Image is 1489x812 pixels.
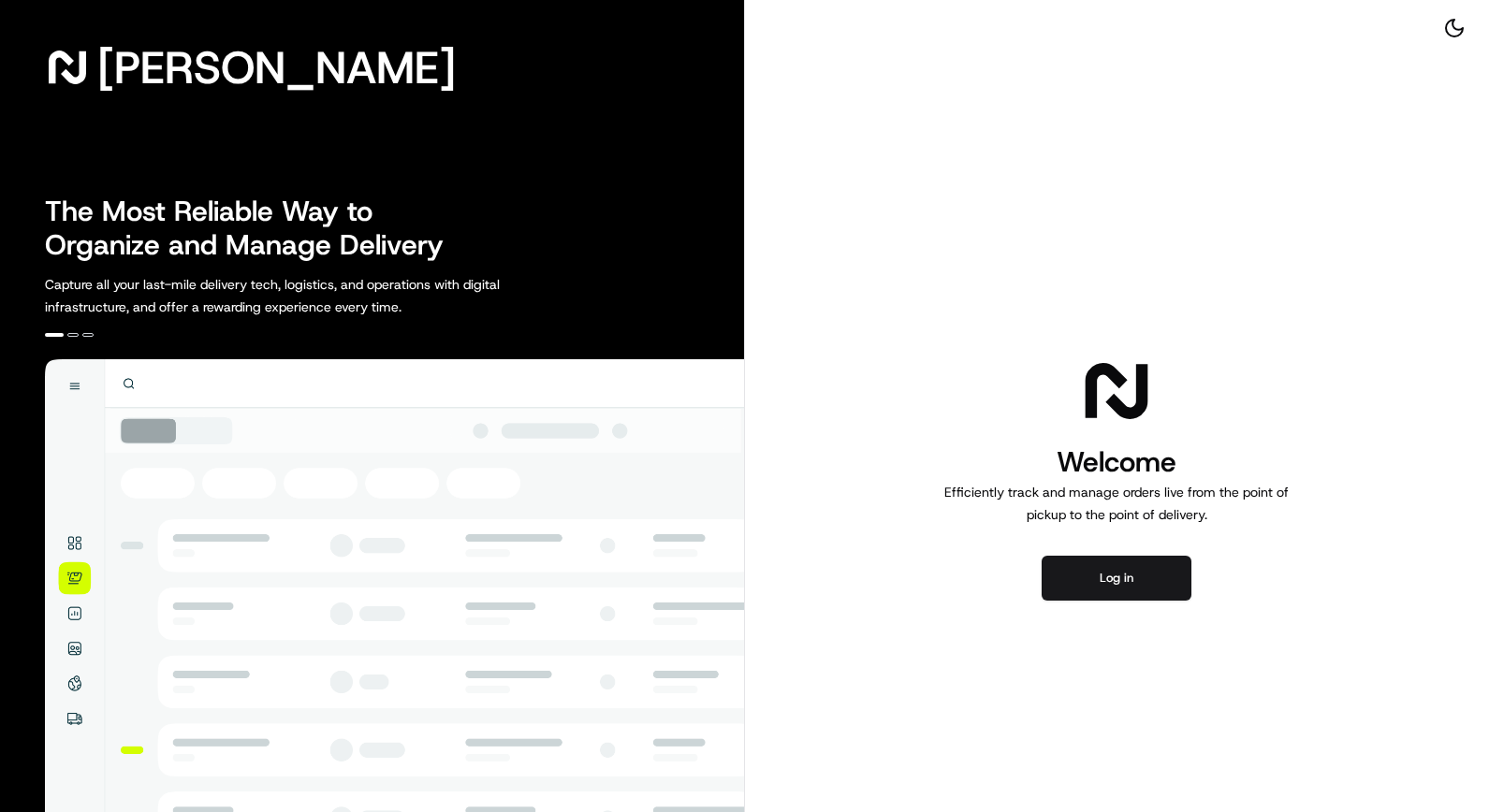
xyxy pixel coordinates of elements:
[1042,556,1191,601] button: Log in
[45,273,584,318] p: Capture all your last-mile delivery tech, logistics, and operations with digital infrastructure, ...
[937,443,1296,481] h1: Welcome
[937,481,1296,526] p: Efficiently track and manage orders live from the point of pickup to the point of delivery.
[45,195,464,262] h2: The Most Reliable Way to Organize and Manage Delivery
[97,49,456,86] span: [PERSON_NAME]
